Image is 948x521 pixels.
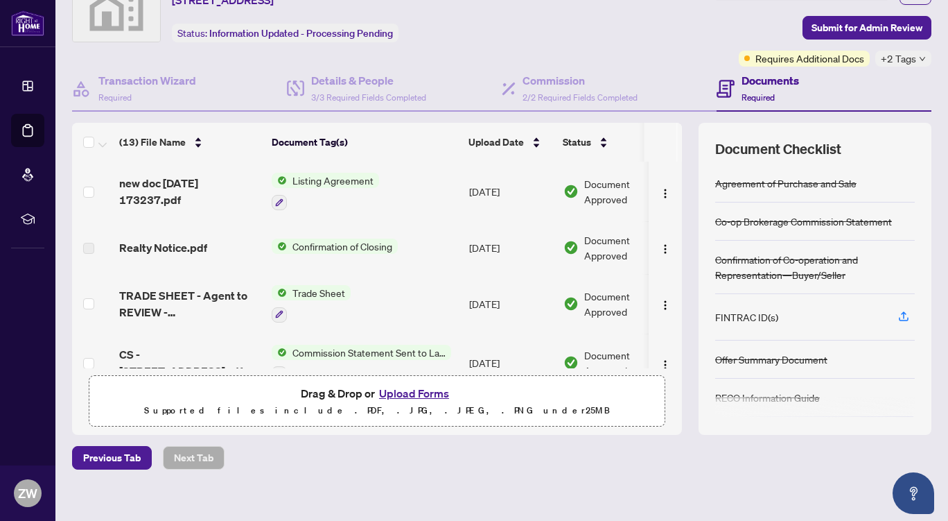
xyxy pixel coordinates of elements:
[311,72,426,89] h4: Details & People
[715,390,820,405] div: RECO Information Guide
[584,176,670,207] span: Document Approved
[660,244,671,255] img: Logo
[119,287,261,321] span: TRADE SHEET - Agent to REVIEW - [STREET_ADDRESS]pdf
[119,175,261,208] span: new doc [DATE] 173237.pdf
[715,309,778,325] div: FINTRAC ID(s)
[660,359,671,370] img: Logo
[563,296,579,311] img: Document Status
[11,10,44,36] img: logo
[654,237,676,259] button: Logo
[98,72,196,89] h4: Transaction Wizard
[272,173,379,210] button: Status IconListing Agreement
[272,239,398,254] button: Status IconConfirmation of Closing
[557,123,675,162] th: Status
[741,72,799,89] h4: Documents
[741,92,775,103] span: Required
[654,180,676,203] button: Logo
[98,402,656,419] p: Supported files include .PDF, .JPG, .JPEG, .PNG under 25 MB
[209,27,393,40] span: Information Updated - Processing Pending
[272,173,287,188] img: Status Icon
[715,252,915,282] div: Confirmation of Co-operation and Representation—Buyer/Seller
[893,472,934,514] button: Open asap
[301,384,453,402] span: Drag & Drop or
[523,72,638,89] h4: Commission
[114,123,266,162] th: (13) File Name
[563,355,579,370] img: Document Status
[563,135,591,150] span: Status
[172,24,398,42] div: Status:
[287,239,398,254] span: Confirmation of Closing
[715,139,841,159] span: Document Checklist
[654,352,676,374] button: Logo
[272,285,351,323] button: Status IconTrade Sheet
[660,188,671,199] img: Logo
[881,51,916,67] span: +2 Tags
[811,17,922,39] span: Submit for Admin Review
[311,92,426,103] span: 3/3 Required Fields Completed
[272,285,287,300] img: Status Icon
[18,484,37,503] span: ZW
[463,123,557,162] th: Upload Date
[584,232,670,263] span: Document Approved
[272,345,451,382] button: Status IconCommission Statement Sent to Lawyer
[563,240,579,255] img: Document Status
[755,51,864,66] span: Requires Additional Docs
[119,346,261,379] span: CS - [STREET_ADDRESS]pdf
[287,285,351,300] span: Trade Sheet
[715,352,827,367] div: Offer Summary Document
[563,184,579,199] img: Document Status
[375,384,453,402] button: Upload Forms
[584,348,670,378] span: Document Approved
[464,274,558,334] td: [DATE]
[98,92,132,103] span: Required
[919,55,926,62] span: down
[715,214,892,229] div: Co-op Brokerage Commission Statement
[119,239,207,256] span: Realty Notice.pdf
[584,289,670,319] span: Document Approved
[802,16,931,40] button: Submit for Admin Review
[468,135,524,150] span: Upload Date
[119,135,186,150] span: (13) File Name
[287,345,451,360] span: Commission Statement Sent to Lawyer
[83,447,141,469] span: Previous Tab
[715,176,857,191] div: Agreement of Purchase and Sale
[464,221,558,274] td: [DATE]
[464,334,558,393] td: [DATE]
[523,92,638,103] span: 2/2 Required Fields Completed
[272,239,287,254] img: Status Icon
[287,173,379,188] span: Listing Agreement
[654,293,676,315] button: Logo
[272,345,287,360] img: Status Icon
[163,446,225,470] button: Next Tab
[72,446,152,470] button: Previous Tab
[266,123,463,162] th: Document Tag(s)
[464,162,558,221] td: [DATE]
[89,376,665,427] span: Drag & Drop orUpload FormsSupported files include .PDF, .JPG, .JPEG, .PNG under25MB
[660,300,671,311] img: Logo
